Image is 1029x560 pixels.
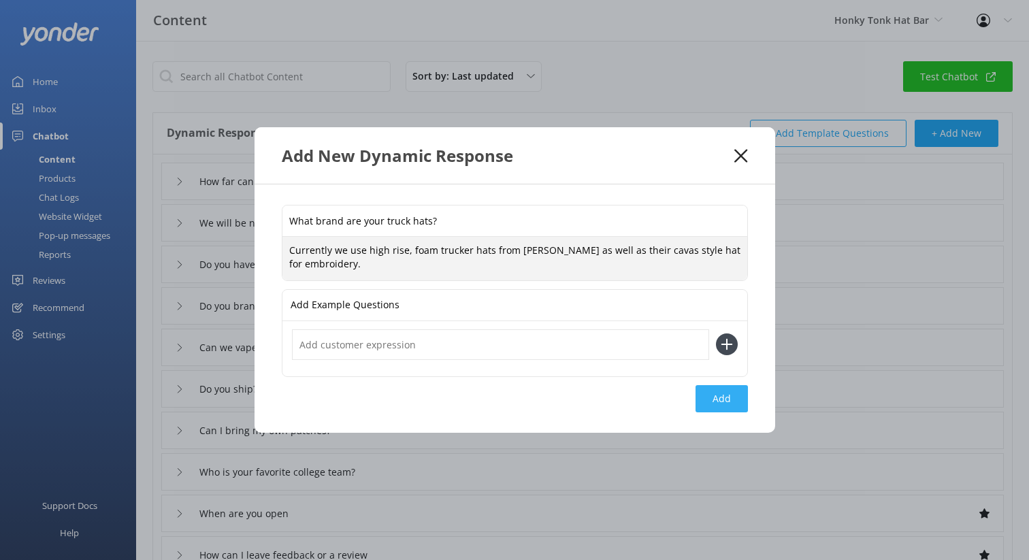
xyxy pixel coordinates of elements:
p: Add Example Questions [291,290,399,320]
div: Add New Dynamic Response [282,144,735,167]
input: Type a new question... [282,205,747,236]
input: Add customer expression [292,329,709,360]
button: Close [734,149,747,163]
button: Add [696,385,748,412]
textarea: Currently we use high rise, foam trucker hats from [PERSON_NAME] as well as their cavas style hat... [282,237,747,280]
